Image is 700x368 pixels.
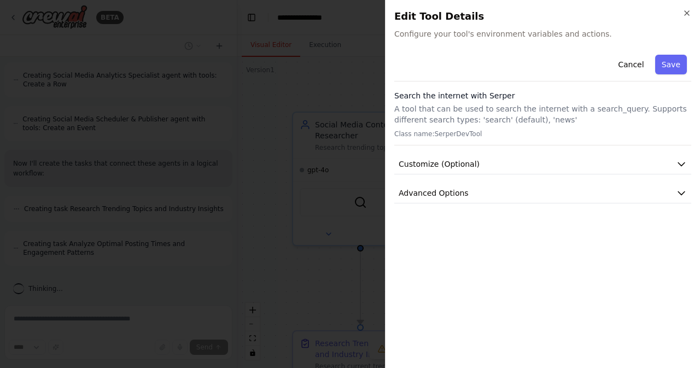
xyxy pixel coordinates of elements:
[611,55,650,74] button: Cancel
[394,154,691,174] button: Customize (Optional)
[394,90,691,101] h3: Search the internet with Serper
[399,159,480,170] span: Customize (Optional)
[394,28,691,39] span: Configure your tool's environment variables and actions.
[394,183,691,203] button: Advanced Options
[394,130,691,138] p: Class name: SerperDevTool
[655,55,687,74] button: Save
[394,103,691,125] p: A tool that can be used to search the internet with a search_query. Supports different search typ...
[394,9,691,24] h2: Edit Tool Details
[399,188,469,198] span: Advanced Options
